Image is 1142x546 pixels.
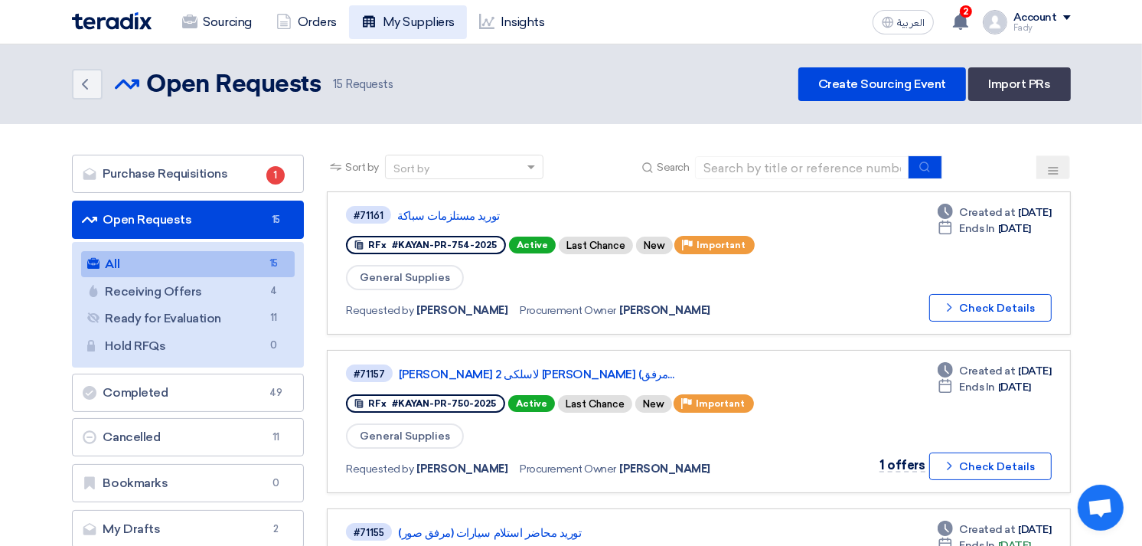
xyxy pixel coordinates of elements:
div: #71161 [354,211,383,221]
a: توريد مستلزمات سباكة [397,209,780,223]
span: Important [696,398,745,409]
span: Active [508,395,555,412]
div: [DATE] [938,221,1031,237]
div: #71155 [354,528,384,538]
button: العربية [873,10,934,34]
div: New [636,237,673,254]
a: [PERSON_NAME] لاسلكى 2 [PERSON_NAME] (مرفق... [399,368,781,381]
span: [PERSON_NAME] [619,302,710,319]
span: 49 [266,385,285,401]
span: Active [509,237,556,253]
span: 4 [264,283,282,299]
span: #KAYAN-PR-754-2025 [392,240,497,250]
span: 15 [333,77,342,91]
a: Hold RFQs [81,333,295,359]
div: [DATE] [938,363,1051,379]
div: [DATE] [938,379,1031,395]
div: New [635,395,672,413]
h2: Open Requests [147,70,321,100]
span: 0 [266,476,285,491]
a: Bookmarks0 [72,464,305,502]
span: 15 [266,212,285,227]
a: Orders [264,5,349,39]
div: Fady [1013,24,1071,32]
span: 1 offers [879,458,925,472]
a: Import PRs [968,67,1070,101]
span: #KAYAN-PR-750-2025 [392,398,496,409]
a: Open chat [1078,485,1124,531]
a: Ready for Evaluation [81,306,295,332]
img: profile_test.png [983,10,1007,34]
span: 2 [960,5,972,18]
span: 2 [266,521,285,537]
a: Create Sourcing Event [798,67,966,101]
input: Search by title or reference number [695,156,909,179]
div: Last Chance [558,395,632,413]
span: RFx [368,398,387,409]
span: [PERSON_NAME] [619,461,710,477]
div: [DATE] [938,204,1051,221]
span: Procurement Owner [520,461,616,477]
span: Requested by [346,302,413,319]
div: #71157 [354,369,385,379]
a: توريد محاضر استلام سيارات (مرفق صور) [398,526,781,540]
span: Sort by [345,159,379,175]
span: Created at [959,521,1015,538]
a: Open Requests15 [72,201,305,239]
a: Receiving Offers [81,279,295,305]
span: 11 [266,430,285,445]
div: Sort by [393,161,429,177]
span: 15 [264,256,282,272]
a: Purchase Requisitions1 [72,155,305,193]
button: Check Details [929,294,1052,322]
span: RFx [368,240,387,250]
span: Created at [959,363,1015,379]
span: Requests [333,76,393,93]
span: General Supplies [346,423,464,449]
a: My Suppliers [349,5,467,39]
span: 1 [266,166,285,185]
div: Account [1013,11,1057,25]
span: [PERSON_NAME] [417,461,508,477]
span: General Supplies [346,265,464,290]
span: Requested by [346,461,413,477]
span: العربية [897,18,925,28]
span: 0 [264,338,282,354]
span: Created at [959,204,1015,221]
div: Last Chance [559,237,633,254]
span: [PERSON_NAME] [417,302,508,319]
span: Procurement Owner [520,302,616,319]
img: Teradix logo [72,12,152,30]
button: Check Details [929,453,1052,480]
span: 11 [264,310,282,326]
div: [DATE] [938,521,1051,538]
a: Cancelled11 [72,418,305,456]
a: Sourcing [170,5,264,39]
a: Completed49 [72,374,305,412]
a: Insights [467,5,556,39]
span: Ends In [959,221,995,237]
span: Important [697,240,746,250]
span: Ends In [959,379,995,395]
span: Search [657,159,689,175]
a: All [81,251,295,277]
